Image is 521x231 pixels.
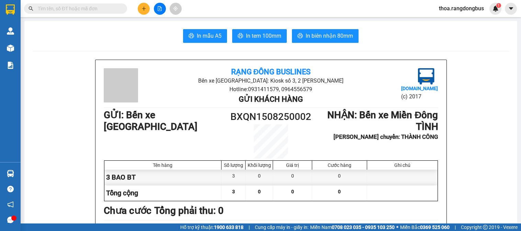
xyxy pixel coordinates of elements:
[180,223,243,231] span: Hỗ trợ kỹ thuật:
[369,162,436,168] div: Ghi chú
[246,170,273,185] div: 0
[342,222,438,228] li: 07:40[DATE]
[396,226,398,229] span: ⚪️
[508,5,514,12] span: caret-down
[104,170,222,185] div: 3 BAO BT
[106,162,220,168] div: Tên hàng
[154,3,166,15] button: file-add
[249,223,250,231] span: |
[420,224,450,230] strong: 0369 525 060
[7,170,14,177] img: warehouse-icon
[239,95,303,104] b: Gửi khách hàng
[246,32,281,40] span: In tem 100mm
[183,29,227,43] button: printerIn mẫu A5
[159,76,382,85] li: Bến xe [GEOGRAPHIC_DATA]: Kiosk số 3, 2 [PERSON_NAME]
[433,4,489,13] span: thoa.rangdongbus
[222,170,246,185] div: 3
[310,223,395,231] span: Miền Nam
[138,3,150,15] button: plus
[418,68,434,85] img: logo.jpg
[232,189,235,194] span: 3
[505,3,517,15] button: caret-down
[247,162,271,168] div: Khối lượng
[314,162,365,168] div: Cước hàng
[492,5,499,12] img: icon-new-feature
[189,33,194,39] span: printer
[496,3,501,8] sup: 1
[223,162,243,168] div: Số lượng
[255,223,308,231] span: Cung cấp máy in - giấy in:
[104,205,151,216] b: Chưa cước
[400,223,450,231] span: Miền Bắc
[338,189,341,194] span: 0
[232,29,287,43] button: printerIn tem 100mm
[7,186,14,192] span: question-circle
[214,224,243,230] strong: 1900 633 818
[7,201,14,208] span: notification
[497,3,500,8] span: 1
[333,133,438,140] b: [PERSON_NAME] chuyển: THÀNH CÔNG
[292,29,359,43] button: printerIn biên nhận 80mm
[231,68,311,76] b: Rạng Đông Buslines
[157,6,162,11] span: file-add
[306,32,353,40] span: In biên nhận 80mm
[273,170,312,185] div: 0
[275,162,310,168] div: Giá trị
[401,92,438,101] li: (c) 2017
[229,109,313,124] h1: BXQN1508250002
[29,6,33,11] span: search
[159,85,382,94] li: Hotline: 0931411579, 0964556579
[238,33,243,39] span: printer
[401,86,438,91] b: [DOMAIN_NAME]
[7,27,14,35] img: warehouse-icon
[297,33,303,39] span: printer
[173,6,178,11] span: aim
[6,4,15,15] img: logo-vxr
[483,225,488,230] span: copyright
[7,62,14,69] img: solution-icon
[7,217,14,223] span: message
[258,189,261,194] span: 0
[455,223,456,231] span: |
[313,121,438,133] h1: TÌNH
[38,5,119,12] input: Tìm tên, số ĐT hoặc mã đơn
[141,6,146,11] span: plus
[291,189,294,194] span: 0
[332,224,395,230] strong: 0708 023 035 - 0935 103 250
[327,109,438,121] b: NHẬN : Bến xe Miền Đông
[170,3,182,15] button: aim
[104,109,197,132] b: GỬI : Bến xe [GEOGRAPHIC_DATA]
[7,45,14,52] img: warehouse-icon
[197,32,222,40] span: In mẫu A5
[312,170,367,185] div: 0
[154,205,224,216] b: Tổng phải thu: 0
[106,189,138,197] span: Tổng cộng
